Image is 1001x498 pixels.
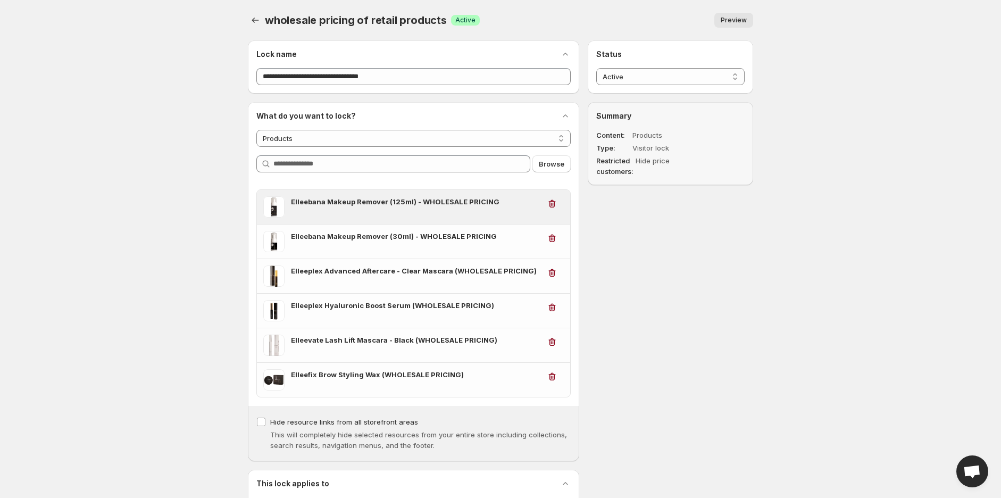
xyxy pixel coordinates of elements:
[256,478,329,489] h2: This lock applies to
[270,418,418,426] span: Hide resource links from all storefront areas
[714,13,753,28] button: Preview
[270,430,567,450] span: This will completely hide selected resources from your entire store including collections, search...
[956,455,988,487] div: Open chat
[291,265,540,276] h3: Elleeplex Advanced Aftercare - Clear Mascara (WHOLESALE PRICING)
[632,143,714,153] dd: Visitor lock
[455,16,476,24] span: Active
[256,111,356,121] h2: What do you want to lock?
[632,130,714,140] dd: Products
[291,231,540,242] h3: Elleebana Makeup Remover (30ml) - WHOLESALE PRICING
[291,369,540,380] h3: Elleefix Brow Styling Wax (WHOLESALE PRICING)
[596,155,633,177] dt: Restricted customers:
[265,14,447,27] span: wholesale pricing of retail products
[721,16,747,24] span: Preview
[596,111,745,121] h2: Summary
[596,49,745,60] h2: Status
[596,130,630,140] dt: Content :
[539,159,564,169] span: Browse
[532,155,571,172] button: Browse
[248,13,263,28] button: Back
[596,143,630,153] dt: Type :
[291,196,540,207] h3: Elleebana Makeup Remover (125ml) - WHOLESALE PRICING
[291,335,540,345] h3: Elleevate Lash Lift Mascara - Black (WHOLESALE PRICING)
[636,155,718,177] dd: Hide price
[256,49,297,60] h2: Lock name
[291,300,540,311] h3: Elleeplex Hyaluronic Boost Serum (WHOLESALE PRICING)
